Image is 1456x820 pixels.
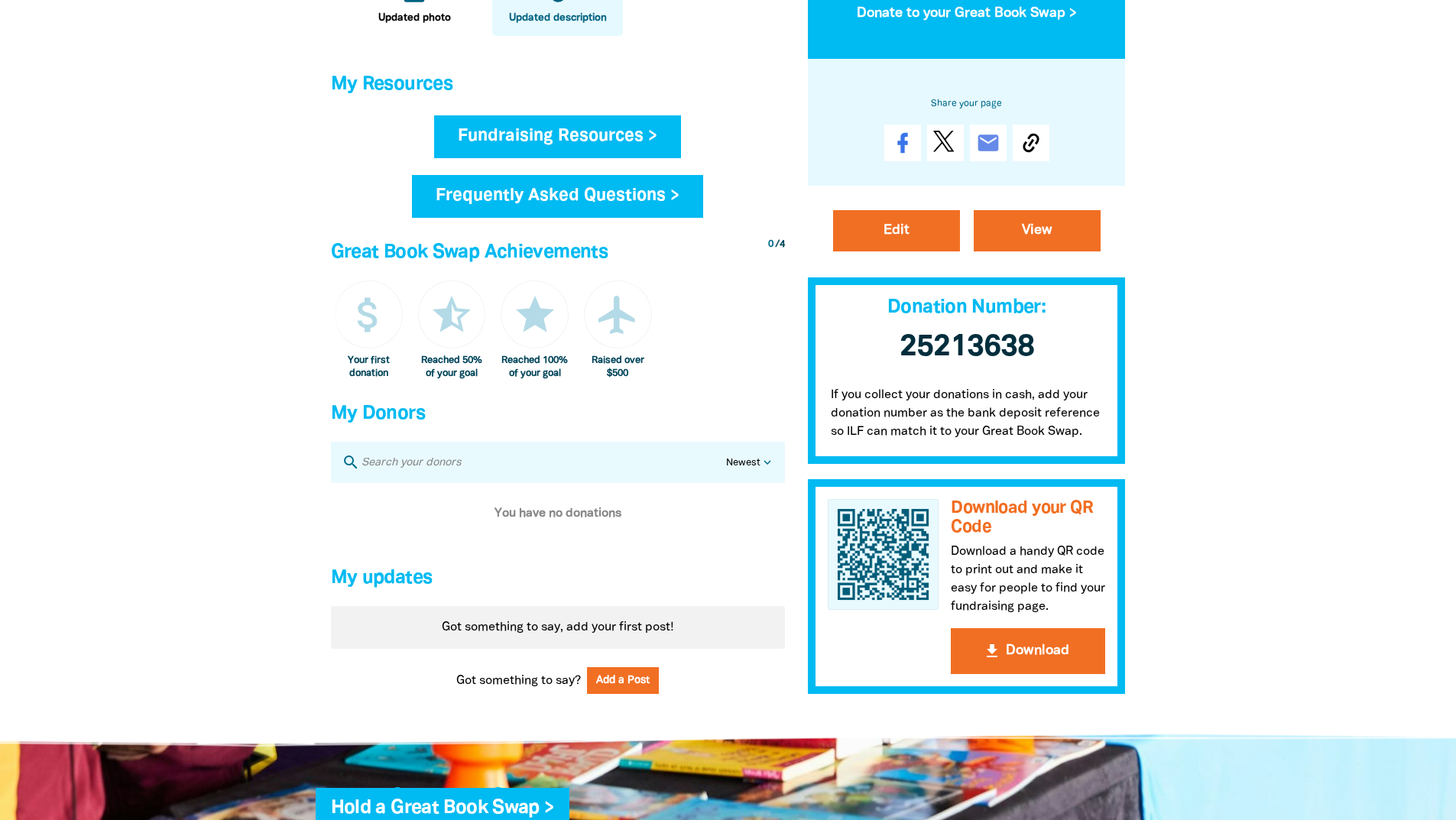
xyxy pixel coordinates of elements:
[951,628,1105,674] button: get_appDownload
[587,667,659,694] button: Add a Post
[378,11,451,26] span: Updated photo
[335,355,403,380] div: Your first donation
[1013,125,1049,161] button: Copy Link
[456,672,581,690] span: Got something to say?
[331,606,785,649] div: Got something to say, add your first post!
[331,606,785,649] div: Paginated content
[434,115,681,158] a: Fundraising Resources >
[900,333,1034,361] span: 25213638
[429,292,475,338] i: star_half
[331,405,425,423] span: My Donors
[887,299,1046,316] span: Donation Number:
[768,240,773,249] span: 0
[509,11,607,26] span: Updated description
[501,355,569,380] div: Reached 100% of your goal
[976,131,1000,155] i: email
[927,125,964,161] a: Post
[832,96,1101,113] h6: Share your page
[884,125,921,161] a: Share
[974,210,1101,251] a: View
[331,483,785,544] div: Paginated content
[412,175,703,218] a: Frequently Asked Questions >
[342,453,360,472] i: search
[584,355,652,380] div: Raised over $500
[983,642,1001,660] i: get_app
[331,238,785,268] h4: Great Book Swap Achievements
[595,292,640,338] i: airplanemode_active
[345,292,391,338] i: attach_money
[331,569,433,587] span: My updates
[951,499,1105,536] h3: Download your QR Code
[331,483,785,544] div: You have no donations
[970,125,1007,161] a: email
[768,238,785,252] div: / 4
[331,76,453,93] span: My Resources
[418,355,486,380] div: Reached 50% of your goal
[833,210,960,251] a: Edit
[360,452,726,472] input: Search your donors
[331,799,554,817] a: Hold a Great Book Swap >
[512,292,558,338] i: star
[808,371,1126,464] p: If you collect your donations in cash, add your donation number as the bank deposit reference so ...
